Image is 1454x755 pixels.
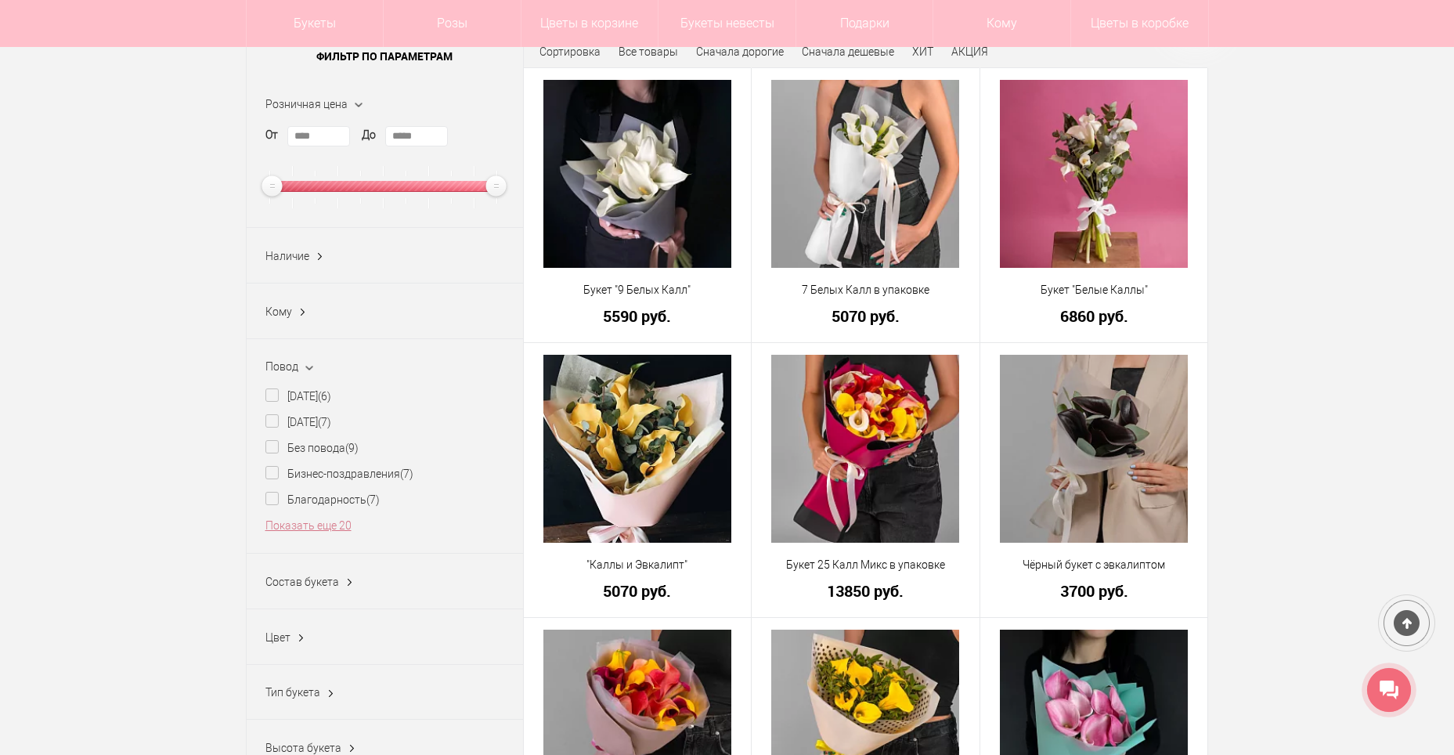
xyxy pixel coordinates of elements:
[1000,80,1188,268] img: Букет "Белые Каллы"
[771,355,959,543] img: Букет 25 Калл Микс в упаковке
[318,416,331,428] ins: (7)
[762,557,969,573] a: Букет 25 Калл Микс в упаковке
[543,355,731,543] img: "Каллы и Эвкалипт"
[912,45,933,58] a: ХИТ
[265,519,352,532] a: Показать еще 20
[265,492,380,508] label: Благодарность
[951,45,988,58] a: АКЦИЯ
[265,250,309,262] span: Наличие
[771,80,959,268] img: 7 Белых Калл в упаковке
[400,468,413,480] ins: (7)
[762,583,969,599] a: 13850 руб.
[265,440,359,457] label: Без повода
[265,414,331,431] label: [DATE]
[247,37,523,76] span: Фильтр по параметрам
[990,308,1198,324] a: 6860 руб.
[619,45,678,58] a: Все товары
[265,388,331,405] label: [DATE]
[534,308,741,324] a: 5590 руб.
[318,390,331,403] ins: (6)
[265,466,413,482] label: Бизнес-поздравления
[265,742,341,754] span: Высота букета
[345,442,359,454] ins: (9)
[990,557,1198,573] a: Чёрный букет с эвкалиптом
[265,305,292,318] span: Кому
[802,45,894,58] a: Сначала дешевые
[534,557,741,573] a: "Каллы и Эвкалипт"
[265,127,278,143] label: От
[543,80,731,268] img: Букет "9 Белых Калл"
[990,583,1198,599] a: 3700 руб.
[265,631,290,644] span: Цвет
[534,282,741,298] a: Букет "9 Белых Калл"
[366,493,380,506] ins: (7)
[539,45,601,58] span: Сортировка
[1000,355,1188,543] img: Чёрный букет с эвкалиптом
[990,282,1198,298] a: Букет "Белые Каллы"
[762,308,969,324] a: 5070 руб.
[265,576,339,588] span: Состав букета
[762,282,969,298] a: 7 Белых Калл в упаковке
[265,360,298,373] span: Повод
[362,127,376,143] label: До
[534,583,741,599] a: 5070 руб.
[696,45,784,58] a: Сначала дорогие
[265,686,320,699] span: Тип букета
[265,98,348,110] span: Розничная цена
